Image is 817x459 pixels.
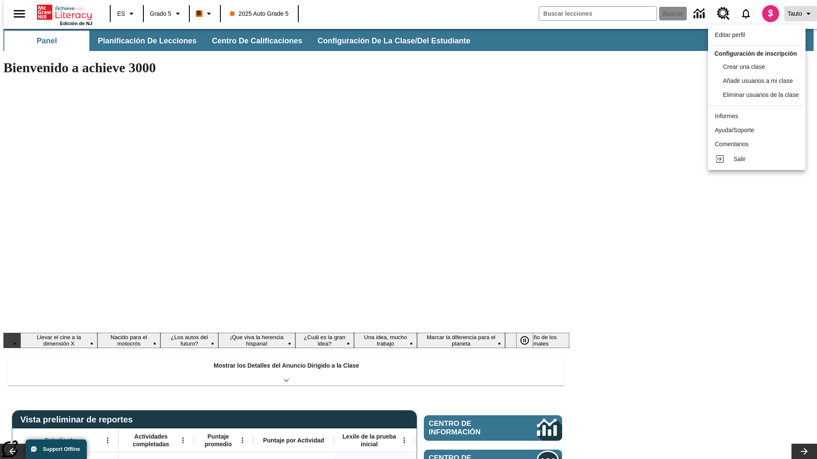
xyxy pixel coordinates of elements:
[715,141,748,147] span: Comentarios
[715,113,738,119] span: Informes
[715,31,745,38] span: Editar perfil
[723,91,799,98] span: Eliminar usuarios de la clase
[714,50,797,57] span: Configuración de inscripción
[734,156,746,162] span: Salir
[723,63,765,70] span: Crear una clase
[715,127,754,133] span: Ayuda/Soporte
[723,77,793,84] span: Añadir usuarios a mi clase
